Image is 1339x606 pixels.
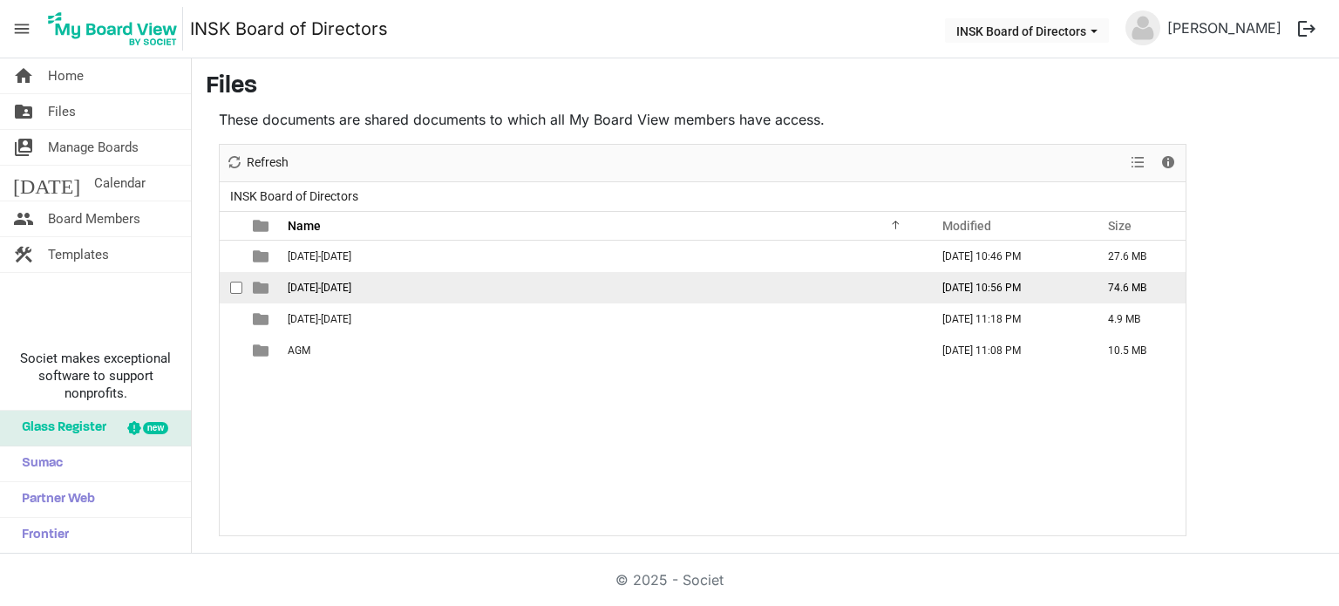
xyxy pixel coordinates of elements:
span: Glass Register [13,411,106,446]
span: Manage Boards [48,130,139,165]
img: no-profile-picture.svg [1125,10,1160,45]
td: checkbox [220,303,242,335]
span: Sumac [13,446,63,481]
span: INSK Board of Directors [227,186,362,208]
button: logout [1288,10,1325,47]
span: people [13,201,34,236]
div: new [143,422,168,434]
h3: Files [206,72,1325,102]
td: 2024-2025 is template cell column header Name [282,272,924,303]
td: is template cell column header type [242,335,282,366]
td: September 18, 2025 11:18 PM column header Modified [924,303,1090,335]
a: [PERSON_NAME] [1160,10,1288,45]
span: [DATE]-[DATE] [288,250,351,262]
button: View dropdownbutton [1127,152,1148,174]
span: [DATE]-[DATE] [288,282,351,294]
span: Refresh [245,152,290,174]
td: checkbox [220,335,242,366]
td: July 15, 2025 10:56 PM column header Modified [924,272,1090,303]
td: 4.9 MB is template cell column header Size [1090,303,1186,335]
span: Partner Web [13,482,95,517]
span: construction [13,237,34,272]
span: Frontier [13,518,69,553]
button: Details [1157,152,1180,174]
td: checkbox [220,272,242,303]
td: is template cell column header type [242,241,282,272]
td: July 15, 2025 10:46 PM column header Modified [924,241,1090,272]
span: [DATE] [13,166,80,201]
span: Societ makes exceptional software to support nonprofits. [8,350,183,402]
a: My Board View Logo [43,7,190,51]
td: is template cell column header type [242,272,282,303]
span: Name [288,219,321,233]
td: 10.5 MB is template cell column header Size [1090,335,1186,366]
div: View [1124,145,1153,181]
span: [DATE]-[DATE] [288,313,351,325]
a: INSK Board of Directors [190,11,388,46]
span: home [13,58,34,93]
td: July 15, 2025 11:08 PM column header Modified [924,335,1090,366]
p: These documents are shared documents to which all My Board View members have access. [219,109,1186,130]
span: Files [48,94,76,129]
span: folder_shared [13,94,34,129]
span: Size [1108,219,1132,233]
td: 2023-2024 is template cell column header Name [282,241,924,272]
td: 2025-2026 is template cell column header Name [282,303,924,335]
div: Refresh [220,145,295,181]
div: Details [1153,145,1183,181]
td: 74.6 MB is template cell column header Size [1090,272,1186,303]
td: AGM is template cell column header Name [282,335,924,366]
span: AGM [288,344,310,357]
img: My Board View Logo [43,7,183,51]
td: is template cell column header type [242,303,282,335]
span: menu [5,12,38,45]
span: Board Members [48,201,140,236]
span: Home [48,58,84,93]
button: Refresh [223,152,292,174]
span: Templates [48,237,109,272]
td: 27.6 MB is template cell column header Size [1090,241,1186,272]
a: © 2025 - Societ [615,571,724,589]
span: Modified [942,219,991,233]
span: switch_account [13,130,34,165]
span: Calendar [94,166,146,201]
button: INSK Board of Directors dropdownbutton [945,18,1109,43]
td: checkbox [220,241,242,272]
